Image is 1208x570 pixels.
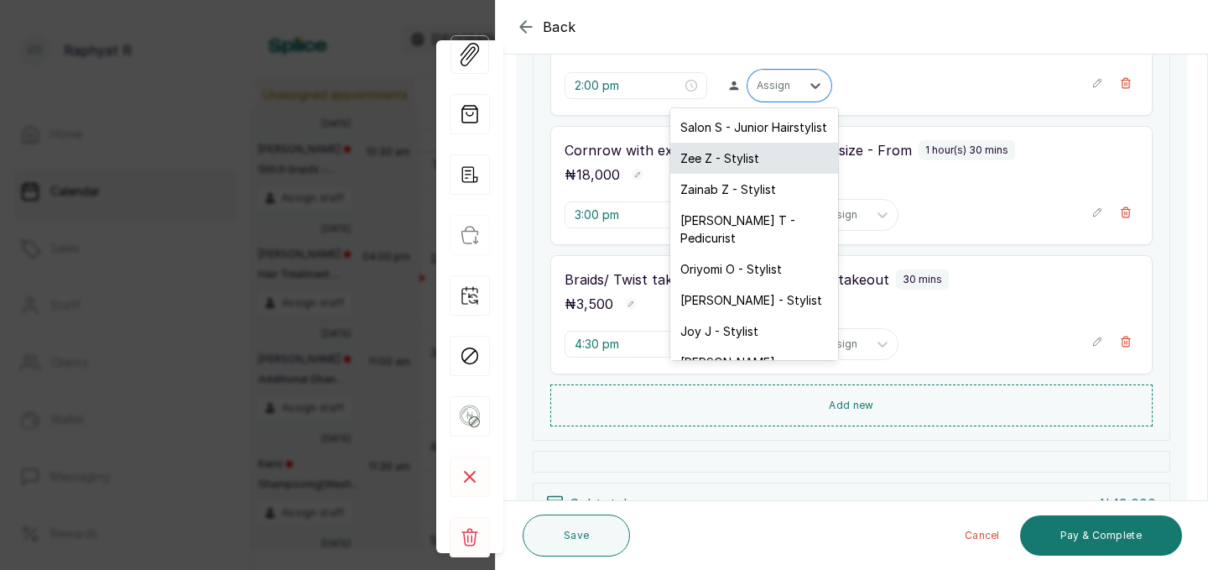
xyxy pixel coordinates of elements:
[1111,495,1156,512] span: 43,000
[565,294,613,314] p: ₦
[670,254,838,285] div: Oriyomi O - Stylist
[1020,515,1182,556] button: Pay & Complete
[565,269,889,290] p: Braids/ Twist takeout - Medium cornrows takeout
[925,144,1008,157] p: 1 hour(s) 30 mins
[670,112,838,143] div: Salon S - Junior Hairstylist
[543,17,576,37] span: Back
[951,515,1013,556] button: Cancel
[575,76,682,95] input: Select time
[570,494,627,514] p: Subtotal
[903,273,942,286] p: 30 mins
[575,335,682,353] input: Select time
[670,205,838,254] div: [PERSON_NAME] T - Pedicurist
[1099,494,1156,514] p: ₦
[565,165,620,185] p: ₦
[516,17,576,37] button: Back
[576,295,613,312] span: 3,500
[576,166,620,183] span: 18,000
[670,316,838,347] div: Joy J - Stylist
[670,143,838,174] div: Zee Z - Stylist
[670,174,838,205] div: Zainab Z - Stylist
[670,347,838,395] div: [PERSON_NAME] - Hairstylist
[575,206,682,224] input: Select time
[565,140,912,160] p: Cornrow with extension - 4 Cornrows Big size - From
[523,515,630,557] button: Save
[670,285,838,316] div: [PERSON_NAME] - Stylist
[550,384,1153,426] button: Add new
